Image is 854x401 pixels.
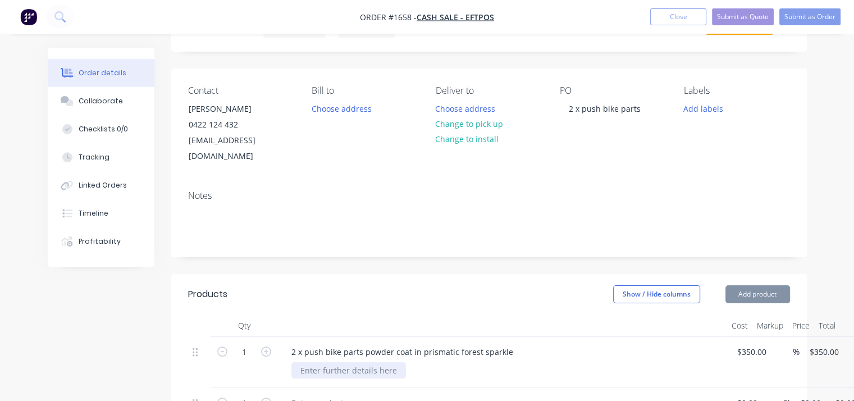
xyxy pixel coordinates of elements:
div: Price [788,315,814,337]
button: Submit as Order [779,8,841,25]
button: Order details [48,59,154,87]
div: Linked Orders [79,180,127,190]
button: Tracking [48,143,154,171]
button: Change to pick up [430,116,509,131]
span: % [793,345,800,358]
button: Choose address [430,101,501,116]
button: Timeline [48,199,154,227]
div: Products [188,288,227,301]
button: Checklists 0/0 [48,115,154,143]
a: Cash Sale - EFTPOS [417,12,494,22]
div: Notes [188,190,790,201]
div: Total [814,315,840,337]
button: Change to install [430,131,505,147]
button: Choose address [305,101,377,116]
div: Bill to [312,85,418,96]
button: Close [650,8,706,25]
div: 0422 124 432 [189,117,282,133]
button: Show / Hide columns [613,285,700,303]
div: 2 x push bike parts [560,101,650,117]
div: Cost [727,315,752,337]
div: PO [560,85,666,96]
div: Order details [79,68,126,78]
div: Labels [684,85,790,96]
button: Submit as Quote [712,8,774,25]
img: Factory [20,8,37,25]
div: Deliver to [436,85,542,96]
div: [EMAIL_ADDRESS][DOMAIN_NAME] [189,133,282,164]
button: Profitability [48,227,154,256]
div: 2 x push bike parts powder coat in prismatic forest sparkle [282,344,522,360]
button: Add labels [678,101,729,116]
div: Contact [188,85,294,96]
div: Markup [752,315,788,337]
div: [PERSON_NAME]0422 124 432[EMAIL_ADDRESS][DOMAIN_NAME] [179,101,291,165]
span: Order #1658 - [360,12,417,22]
div: Qty [211,315,278,337]
div: Checklists 0/0 [79,124,128,134]
div: Profitability [79,236,121,247]
button: Add product [725,285,790,303]
button: Linked Orders [48,171,154,199]
div: Timeline [79,208,108,218]
button: Collaborate [48,87,154,115]
div: [PERSON_NAME] [189,101,282,117]
div: Tracking [79,152,109,162]
div: Collaborate [79,96,123,106]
